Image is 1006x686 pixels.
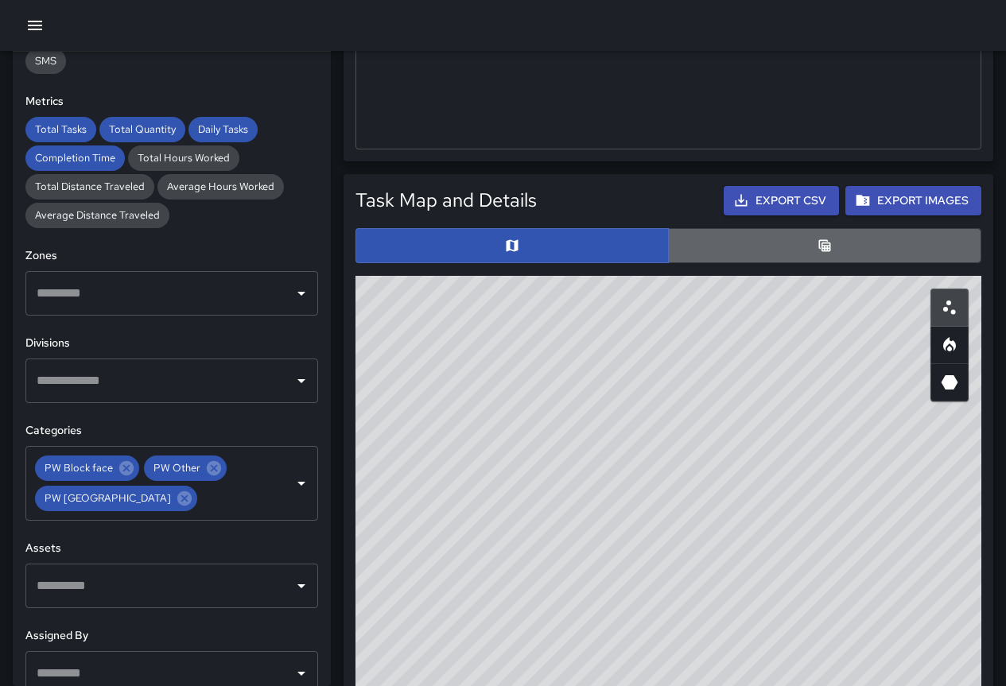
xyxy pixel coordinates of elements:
div: Total Hours Worked [128,145,239,171]
span: Daily Tasks [188,122,258,136]
button: 3D Heatmap [930,363,969,401]
button: Table [668,228,981,263]
span: PW [GEOGRAPHIC_DATA] [35,489,181,507]
div: Completion Time [25,145,125,171]
button: Open [290,472,313,494]
button: Heatmap [930,326,969,364]
h6: Assigned By [25,627,318,645]
button: Export Images [845,186,981,215]
svg: Map [504,238,520,254]
button: Open [290,662,313,684]
div: Average Distance Traveled [25,203,169,228]
div: Total Quantity [99,117,185,142]
h6: Metrics [25,93,318,110]
div: PW [GEOGRAPHIC_DATA] [35,486,197,511]
span: Total Tasks [25,122,96,136]
h6: Assets [25,540,318,557]
span: SMS [25,54,66,68]
svg: Table [817,238,833,254]
span: Total Distance Traveled [25,180,154,193]
div: PW Block face [35,455,139,481]
button: Open [290,370,313,392]
div: Average Hours Worked [157,174,284,200]
span: PW Other [144,459,210,477]
svg: Scatterplot [940,298,959,317]
button: Open [290,282,313,304]
div: PW Other [144,455,227,481]
button: Scatterplot [930,289,969,327]
div: SMS [25,48,66,74]
div: Total Distance Traveled [25,174,154,200]
button: Export CSV [724,186,839,215]
span: Total Quantity [99,122,185,136]
div: Total Tasks [25,117,96,142]
button: Map [355,228,669,263]
h6: Divisions [25,335,318,352]
span: PW Block face [35,459,122,477]
span: Average Distance Traveled [25,208,169,222]
span: Completion Time [25,151,125,165]
button: Open [290,575,313,597]
span: Total Hours Worked [128,151,239,165]
h5: Task Map and Details [355,188,537,213]
h6: Categories [25,422,318,440]
svg: Heatmap [940,335,959,355]
span: Average Hours Worked [157,180,284,193]
h6: Zones [25,247,318,265]
svg: 3D Heatmap [940,373,959,392]
div: Daily Tasks [188,117,258,142]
